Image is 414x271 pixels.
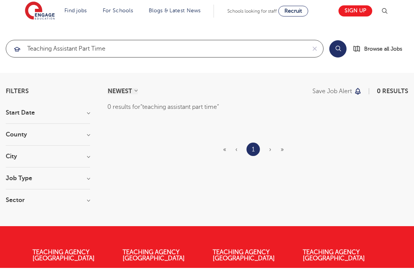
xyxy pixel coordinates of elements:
h3: County [6,135,90,141]
span: Browse all Jobs [364,48,402,56]
input: Submit [6,43,306,60]
span: » [281,149,284,156]
q: teaching assistant part time [140,107,219,113]
a: For Schools [103,11,133,16]
div: 0 results for [107,105,408,115]
a: Teaching Agency [GEOGRAPHIC_DATA] [303,252,365,265]
h3: City [6,156,90,163]
div: Submit [6,43,324,61]
img: Engage Education [25,5,55,24]
a: Recruit [278,9,308,20]
a: Teaching Agency [GEOGRAPHIC_DATA] [123,252,185,265]
span: Filters [6,91,29,97]
a: Browse all Jobs [353,48,408,56]
button: Clear [306,43,323,60]
span: ‹ [235,149,237,156]
h3: Sector [6,200,90,206]
h3: Job Type [6,178,90,184]
span: Recruit [284,11,302,17]
span: Schools looking for staff [227,11,277,17]
a: Teaching Agency [GEOGRAPHIC_DATA] [33,252,95,265]
span: 0 results [377,91,408,98]
a: 1 [252,148,255,158]
a: Teaching Agency [GEOGRAPHIC_DATA] [213,252,275,265]
a: Find jobs [64,11,87,16]
span: › [269,149,271,156]
a: Blogs & Latest News [149,11,201,16]
button: Save job alert [312,91,362,97]
h3: Start Date [6,113,90,119]
p: Save job alert [312,91,352,97]
a: Sign up [338,8,372,20]
span: « [223,149,226,156]
button: Search [329,43,347,61]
